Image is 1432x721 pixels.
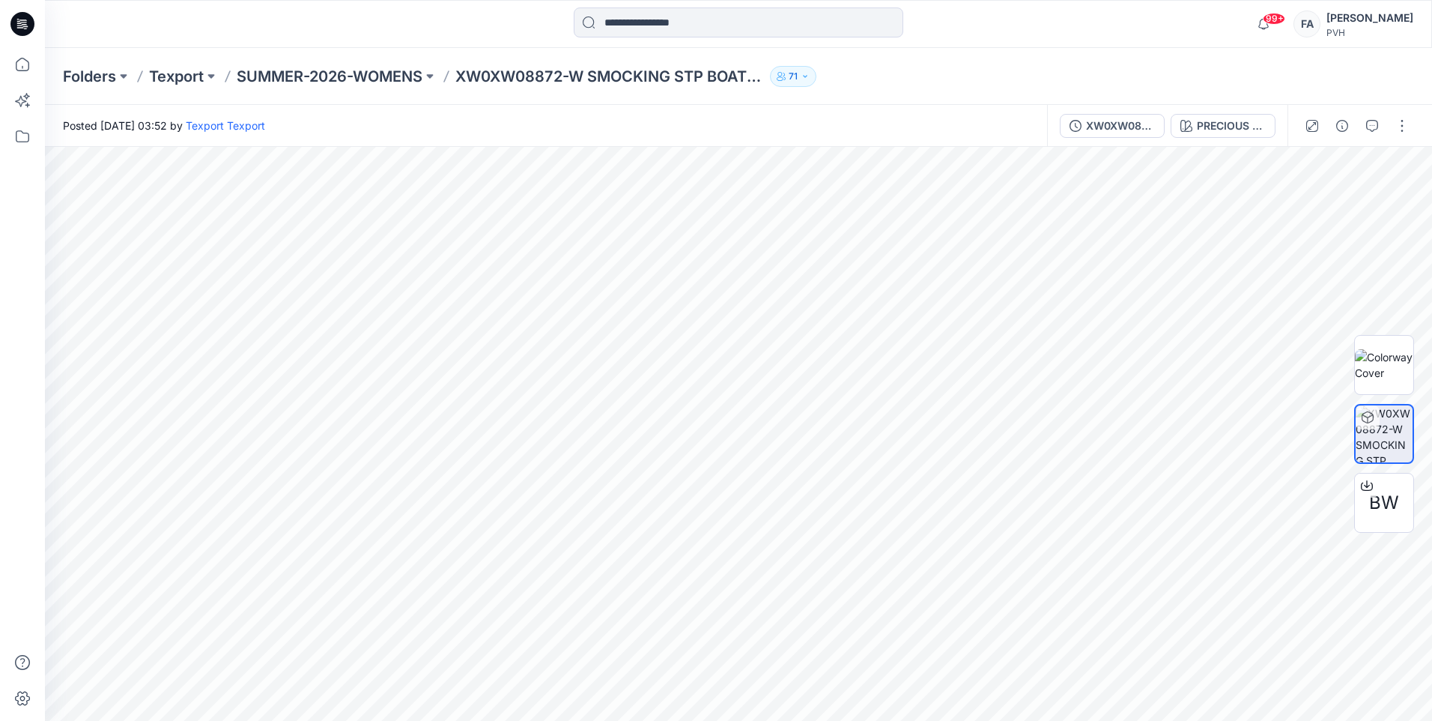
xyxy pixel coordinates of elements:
a: SUMMER-2026-WOMENS [237,66,422,87]
div: PRECIOUS PINK - TH3 [1197,118,1266,134]
a: Texport Texport [186,119,265,132]
span: 99+ [1263,13,1285,25]
p: 71 [789,68,798,85]
button: PRECIOUS PINK - TH3 [1171,114,1275,138]
span: BW [1369,489,1399,516]
a: Texport [149,66,204,87]
button: XW0XW08872-W SMOCKING STP BOAT NK SS TOP-V01 [1060,114,1165,138]
span: Posted [DATE] 03:52 by [63,118,265,133]
div: FA [1293,10,1320,37]
div: XW0XW08872-W SMOCKING STP BOAT NK SS TOP-V01 [1086,118,1155,134]
img: Colorway Cover [1355,349,1413,381]
div: [PERSON_NAME] [1326,9,1413,27]
p: XW0XW08872-W SMOCKING STP BOAT NK SS TOP-V01 [455,66,764,87]
button: 71 [770,66,816,87]
img: XW0XW08872-W SMOCKING STP BOAT NK SS TOP-V01 PRECIOUS PINK - TH3 [1356,405,1413,462]
div: PVH [1326,27,1413,38]
a: Folders [63,66,116,87]
button: Details [1330,114,1354,138]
